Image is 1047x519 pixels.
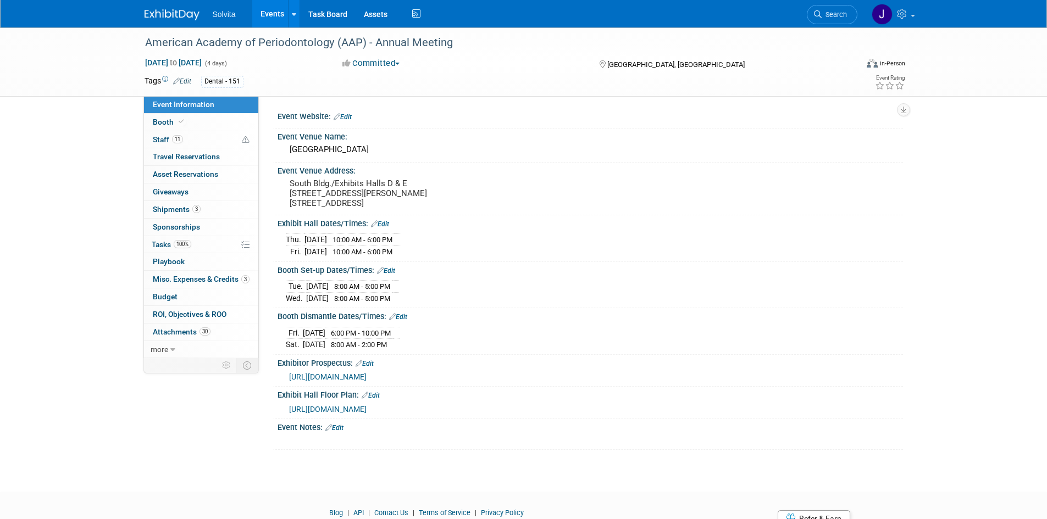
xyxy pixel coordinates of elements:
td: Personalize Event Tab Strip [217,358,236,372]
a: Event Information [144,96,258,113]
a: Privacy Policy [481,509,524,517]
a: [URL][DOMAIN_NAME] [289,405,367,414]
a: Budget [144,288,258,305]
a: Search [807,5,857,24]
a: Sponsorships [144,219,258,236]
div: Booth Dismantle Dates/Times: [278,308,903,322]
a: Tasks100% [144,236,258,253]
span: Attachments [153,327,210,336]
div: Booth Set-up Dates/Times: [278,262,903,276]
a: Playbook [144,253,258,270]
span: | [365,509,373,517]
span: Travel Reservations [153,152,220,161]
span: Tasks [152,240,191,249]
span: | [472,509,479,517]
span: Playbook [153,257,185,266]
span: 3 [241,275,250,283]
span: [GEOGRAPHIC_DATA], [GEOGRAPHIC_DATA] [607,60,745,69]
a: Blog [329,509,343,517]
a: Edit [377,267,395,275]
span: Booth [153,118,186,126]
i: Booth reservation complete [179,119,184,125]
span: 10:00 AM - 6:00 PM [333,248,392,256]
button: Committed [339,58,404,69]
span: Event Information [153,100,214,109]
pre: South Bldg./Exhibits Halls D & E [STREET_ADDRESS][PERSON_NAME] [STREET_ADDRESS] [290,178,526,208]
span: more [151,345,168,354]
a: Travel Reservations [144,148,258,165]
img: Format-Inperson.png [867,59,878,68]
div: In-Person [879,59,905,68]
span: Shipments [153,205,201,214]
div: Event Venue Name: [278,129,903,142]
a: Edit [362,392,380,399]
a: API [353,509,364,517]
a: Terms of Service [419,509,470,517]
span: Potential Scheduling Conflict -- at least one attendee is tagged in another overlapping event. [242,135,250,145]
td: [DATE] [303,327,325,339]
div: Event Website: [278,108,903,122]
div: American Academy of Periodontology (AAP) - Annual Meeting [141,33,841,53]
td: Fri. [286,246,304,258]
a: Shipments3 [144,201,258,218]
a: Contact Us [374,509,408,517]
span: 3 [192,205,201,213]
span: Sponsorships [153,222,200,231]
td: Sat. [286,339,303,350]
td: [DATE] [306,292,329,304]
td: Thu. [286,234,304,246]
span: 6:00 PM - 10:00 PM [331,329,391,337]
div: Exhibit Hall Dates/Times: [278,215,903,230]
span: Giveaways [153,187,189,196]
span: to [168,58,179,67]
div: Exhibit Hall Floor Plan: [278,387,903,401]
a: Edit [371,220,389,228]
span: | [410,509,417,517]
span: Asset Reservations [153,170,218,178]
div: [GEOGRAPHIC_DATA] [286,141,895,158]
td: Wed. [286,292,306,304]
span: 8:00 AM - 2:00 PM [331,341,387,349]
div: Event Notes: [278,419,903,433]
a: more [144,341,258,358]
span: 11 [172,135,183,143]
a: Edit [389,313,407,321]
span: Misc. Expenses & Credits [153,275,250,283]
img: ExhibitDay [145,9,200,20]
a: [URL][DOMAIN_NAME] [289,372,367,381]
div: Event Format [793,57,906,74]
a: Attachments30 [144,323,258,341]
a: Giveaways [144,183,258,200]
span: (4 days) [204,60,227,67]
div: Event Venue Address: [278,163,903,176]
span: Solvita [213,10,236,19]
span: ROI, Objectives & ROO [153,310,226,319]
a: Edit [325,424,344,432]
span: 10:00 AM - 6:00 PM [333,236,392,244]
div: Event Rating [875,75,905,81]
span: Budget [153,292,178,301]
span: 8:00 AM - 5:00 PM [334,294,390,303]
a: ROI, Objectives & ROO [144,306,258,323]
div: Exhibitor Prospectus: [278,355,903,369]
td: Fri. [286,327,303,339]
a: Edit [173,77,191,85]
td: Toggle Event Tabs [236,358,258,372]
span: 100% [174,240,191,248]
a: Booth [144,114,258,131]
span: Staff [153,135,183,144]
span: Search [822,10,847,19]
a: Edit [334,113,352,121]
td: [DATE] [306,281,329,293]
span: 30 [200,327,210,336]
img: Josh Richardson [872,4,893,25]
span: | [345,509,352,517]
span: [DATE] [DATE] [145,58,202,68]
td: [DATE] [303,339,325,350]
div: Dental - 151 [201,76,243,87]
a: Staff11 [144,131,258,148]
a: Misc. Expenses & Credits3 [144,271,258,288]
a: Asset Reservations [144,166,258,183]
